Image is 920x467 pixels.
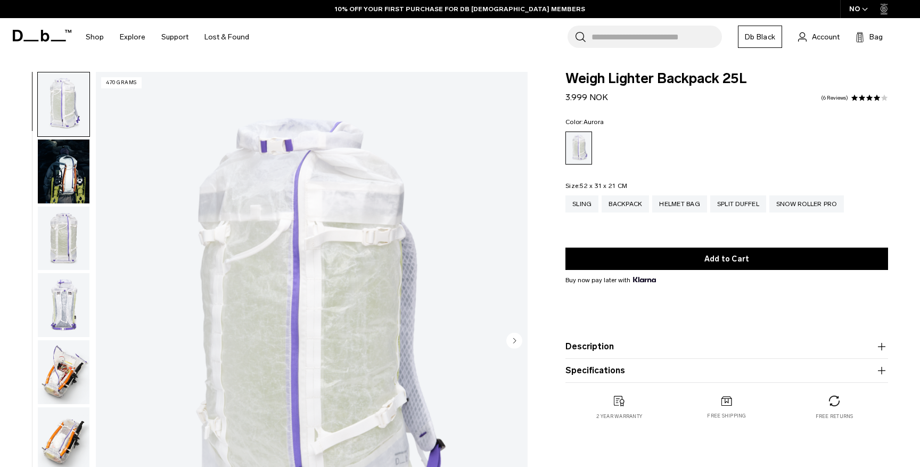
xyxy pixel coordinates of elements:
img: Weigh_Lighter_Backpack_25L_3.png [38,273,89,337]
a: Shop [86,18,104,56]
a: Helmet Bag [652,195,707,212]
button: Weigh_Lighter_Backpack_25L_3.png [37,273,90,338]
img: Weigh_Lighter_Backpack_25L_1.png [38,72,89,136]
a: Lost & Found [204,18,249,56]
a: Sling [565,195,598,212]
button: Weigh_Lighter_Backpack_25L_1.png [37,72,90,137]
span: Aurora [584,118,604,126]
span: Buy now pay later with [565,275,656,285]
legend: Color: [565,119,604,125]
a: Backpack [602,195,649,212]
img: Weigh_Lighter_Backpack_25L_4.png [38,340,89,404]
span: Bag [869,31,883,43]
p: 470 grams [101,77,142,88]
a: Support [161,18,188,56]
button: Add to Cart [565,248,888,270]
span: 52 x 31 x 21 CM [580,182,627,190]
legend: Size: [565,183,627,189]
nav: Main Navigation [78,18,257,56]
span: Weigh Lighter Backpack 25L [565,72,888,86]
span: Account [812,31,840,43]
button: Weigh_Lighter_Backpack_25L_Lifestyle_new.png [37,139,90,204]
img: Weigh_Lighter_Backpack_25L_Lifestyle_new.png [38,140,89,203]
p: Free shipping [707,412,746,420]
p: 2 year warranty [596,413,642,420]
a: 6 reviews [821,95,848,101]
a: Explore [120,18,145,56]
a: Snow Roller Pro [769,195,844,212]
a: Account [798,30,840,43]
button: Bag [856,30,883,43]
img: {"height" => 20, "alt" => "Klarna"} [633,277,656,282]
span: 3.999 NOK [565,92,608,102]
a: Aurora [565,132,592,165]
button: Specifications [565,364,888,377]
img: Weigh_Lighter_Backpack_25L_2.png [38,207,89,271]
a: Split Duffel [710,195,766,212]
a: 10% OFF YOUR FIRST PURCHASE FOR DB [DEMOGRAPHIC_DATA] MEMBERS [335,4,585,14]
button: Next slide [506,332,522,350]
button: Description [565,340,888,353]
button: Weigh_Lighter_Backpack_25L_2.png [37,206,90,271]
button: Weigh_Lighter_Backpack_25L_4.png [37,340,90,405]
a: Db Black [738,26,782,48]
p: Free returns [816,413,853,420]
